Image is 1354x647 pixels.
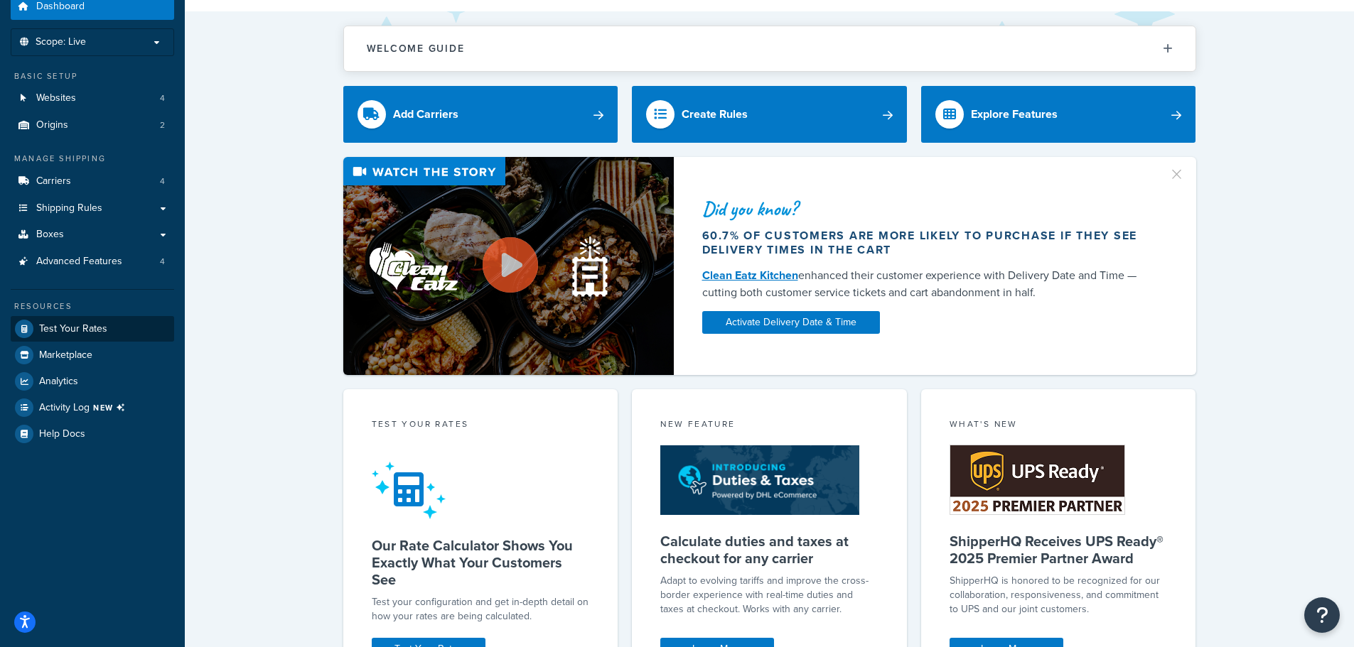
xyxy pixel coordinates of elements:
[11,85,174,112] a: Websites4
[372,595,590,624] div: Test your configuration and get in-depth detail on how your rates are being calculated.
[36,229,64,241] span: Boxes
[11,222,174,248] a: Boxes
[367,43,465,54] h2: Welcome Guide
[372,418,590,434] div: Test your rates
[11,421,174,447] a: Help Docs
[343,157,674,375] img: Video thumbnail
[11,316,174,342] a: Test Your Rates
[36,119,68,131] span: Origins
[39,398,131,417] span: Activity Log
[11,300,174,312] div: Resources
[11,168,174,195] a: Carriers4
[39,323,107,335] span: Test Your Rates
[11,369,174,394] a: Analytics
[11,195,174,222] a: Shipping Rules
[11,249,174,275] li: Advanced Features
[343,86,618,143] a: Add Carriers
[11,249,174,275] a: Advanced Features4
[950,574,1168,616] p: ShipperHQ is honored to be recognized for our collaboration, responsiveness, and commitment to UP...
[660,418,879,434] div: New Feature
[950,418,1168,434] div: What's New
[36,92,76,104] span: Websites
[971,104,1058,124] div: Explore Features
[702,267,798,283] a: Clean Eatz Kitchen
[11,70,174,82] div: Basic Setup
[11,168,174,195] li: Carriers
[702,311,880,334] a: Activate Delivery Date & Time
[160,175,165,187] span: 4
[921,86,1196,143] a: Explore Features
[660,533,879,567] h5: Calculate duties and taxes at checkout for any carrier
[36,1,85,13] span: Dashboard
[11,395,174,420] a: Activity LogNEW
[660,574,879,616] p: Adapt to evolving tariffs and improve the cross-border experience with real-time duties and taxes...
[702,199,1151,219] div: Did you know?
[36,256,122,268] span: Advanced Features
[632,86,907,143] a: Create Rules
[11,85,174,112] li: Websites
[160,119,165,131] span: 2
[682,104,748,124] div: Create Rules
[36,202,102,214] span: Shipping Rules
[11,112,174,138] a: Origins2
[11,342,174,368] a: Marketplace
[702,267,1151,301] div: enhanced their customer experience with Delivery Date and Time — cutting both customer service ti...
[372,537,590,588] h5: Our Rate Calculator Shows You Exactly What Your Customers See
[11,112,174,138] li: Origins
[950,533,1168,567] h5: ShipperHQ Receives UPS Ready® 2025 Premier Partner Award
[39,428,85,440] span: Help Docs
[344,26,1196,71] button: Welcome Guide
[36,175,71,187] span: Carriers
[93,402,131,413] span: NEW
[160,256,165,268] span: 4
[39,376,78,388] span: Analytics
[36,36,86,48] span: Scope: Live
[11,153,174,165] div: Manage Shipping
[39,349,92,361] span: Marketplace
[393,104,458,124] div: Add Carriers
[1304,597,1340,633] button: Open Resource Center
[702,229,1151,257] div: 60.7% of customers are more likely to purchase if they see delivery times in the cart
[160,92,165,104] span: 4
[11,395,174,420] li: [object Object]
